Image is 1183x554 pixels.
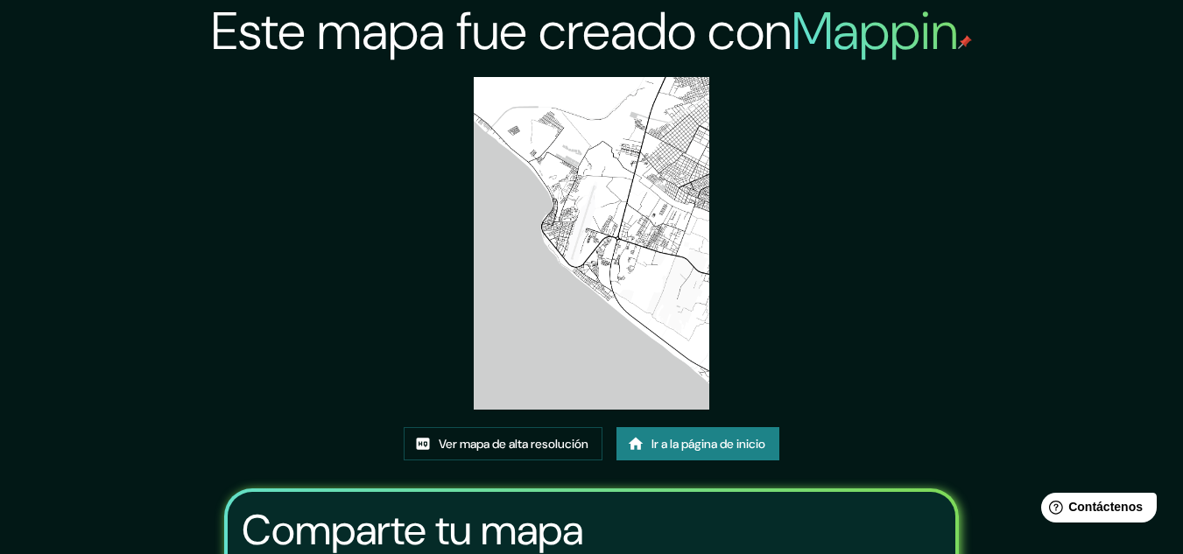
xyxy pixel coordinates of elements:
[404,427,602,460] a: Ver mapa de alta resolución
[1027,486,1164,535] iframe: Lanzador de widgets de ayuda
[439,436,588,452] font: Ver mapa de alta resolución
[616,427,779,460] a: Ir a la página de inicio
[474,77,709,410] img: created-map
[958,35,972,49] img: pin de mapeo
[651,436,765,452] font: Ir a la página de inicio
